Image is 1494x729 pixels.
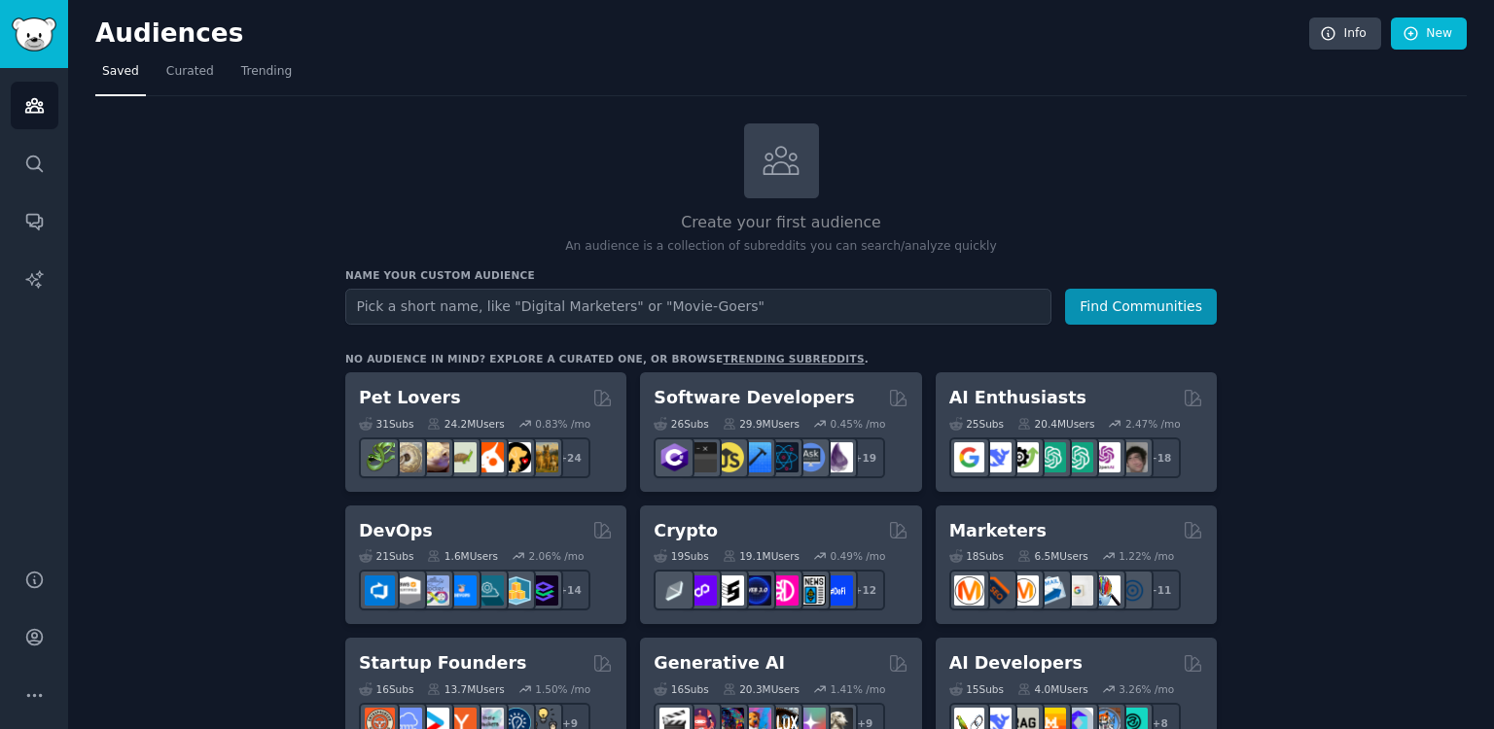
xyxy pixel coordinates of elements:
[474,575,504,606] img: platformengineering
[359,417,413,431] div: 31 Sub s
[1017,417,1094,431] div: 20.4M Users
[1017,682,1088,696] div: 4.0M Users
[550,437,590,478] div: + 24
[241,63,292,81] span: Trending
[1391,17,1467,51] a: New
[501,575,531,606] img: aws_cdk
[654,682,708,696] div: 16 Sub s
[1065,289,1217,325] button: Find Communities
[654,519,718,543] h2: Crypto
[844,570,885,610] div: + 12
[102,63,139,81] span: Saved
[12,17,56,52] img: GummySearch logo
[528,442,558,472] img: dogbreed
[427,417,504,431] div: 24.2M Users
[365,575,395,606] img: azuredevops
[1118,575,1148,606] img: OnlineMarketing
[687,442,717,472] img: software
[550,570,590,610] div: + 14
[501,442,531,472] img: PetAdvice
[954,442,984,472] img: GoogleGeminiAI
[419,442,449,472] img: leopardgeckos
[535,417,590,431] div: 0.83 % /mo
[529,549,585,563] div: 2.06 % /mo
[345,268,1217,282] h3: Name your custom audience
[446,575,477,606] img: DevOpsLinks
[1063,442,1093,472] img: chatgpt_prompts_
[741,442,771,472] img: iOSProgramming
[1140,437,1181,478] div: + 18
[1119,549,1174,563] div: 1.22 % /mo
[654,386,854,410] h2: Software Developers
[981,575,1012,606] img: bigseo
[427,549,498,563] div: 1.6M Users
[831,549,886,563] div: 0.49 % /mo
[687,575,717,606] img: 0xPolygon
[1017,549,1088,563] div: 6.5M Users
[714,442,744,472] img: learnjavascript
[949,519,1047,543] h2: Marketers
[796,442,826,472] img: AskComputerScience
[359,651,526,676] h2: Startup Founders
[345,238,1217,256] p: An audience is a collection of subreddits you can search/analyze quickly
[95,56,146,96] a: Saved
[714,575,744,606] img: ethstaker
[1090,442,1120,472] img: OpenAIDev
[654,651,785,676] h2: Generative AI
[659,575,690,606] img: ethfinance
[981,442,1012,472] img: DeepSeek
[831,417,886,431] div: 0.45 % /mo
[1090,575,1120,606] img: MarketingResearch
[1036,442,1066,472] img: chatgpt_promptDesign
[768,575,799,606] img: defiblockchain
[359,519,433,543] h2: DevOps
[723,353,864,364] a: trending subreddits
[474,442,504,472] img: cockatiel
[1309,17,1381,51] a: Info
[1009,575,1039,606] img: AskMarketing
[831,682,886,696] div: 1.41 % /mo
[419,575,449,606] img: Docker_DevOps
[392,575,422,606] img: AWS_Certified_Experts
[654,549,708,563] div: 19 Sub s
[949,417,1004,431] div: 25 Sub s
[954,575,984,606] img: content_marketing
[723,682,800,696] div: 20.3M Users
[95,18,1309,50] h2: Audiences
[768,442,799,472] img: reactnative
[1118,442,1148,472] img: ArtificalIntelligence
[427,682,504,696] div: 13.7M Users
[1119,682,1174,696] div: 3.26 % /mo
[359,549,413,563] div: 21 Sub s
[741,575,771,606] img: web3
[659,442,690,472] img: csharp
[723,549,800,563] div: 19.1M Users
[160,56,221,96] a: Curated
[365,442,395,472] img: herpetology
[1036,575,1066,606] img: Emailmarketing
[535,682,590,696] div: 1.50 % /mo
[1063,575,1093,606] img: googleads
[654,417,708,431] div: 26 Sub s
[392,442,422,472] img: ballpython
[359,386,461,410] h2: Pet Lovers
[796,575,826,606] img: CryptoNews
[528,575,558,606] img: PlatformEngineers
[823,442,853,472] img: elixir
[949,549,1004,563] div: 18 Sub s
[166,63,214,81] span: Curated
[949,386,1086,410] h2: AI Enthusiasts
[1140,570,1181,610] div: + 11
[446,442,477,472] img: turtle
[844,437,885,478] div: + 19
[949,682,1004,696] div: 15 Sub s
[1009,442,1039,472] img: AItoolsCatalog
[345,211,1217,235] h2: Create your first audience
[949,651,1083,676] h2: AI Developers
[345,352,869,365] div: No audience in mind? Explore a curated one, or browse .
[823,575,853,606] img: defi_
[1125,417,1181,431] div: 2.47 % /mo
[345,289,1051,325] input: Pick a short name, like "Digital Marketers" or "Movie-Goers"
[359,682,413,696] div: 16 Sub s
[723,417,800,431] div: 29.9M Users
